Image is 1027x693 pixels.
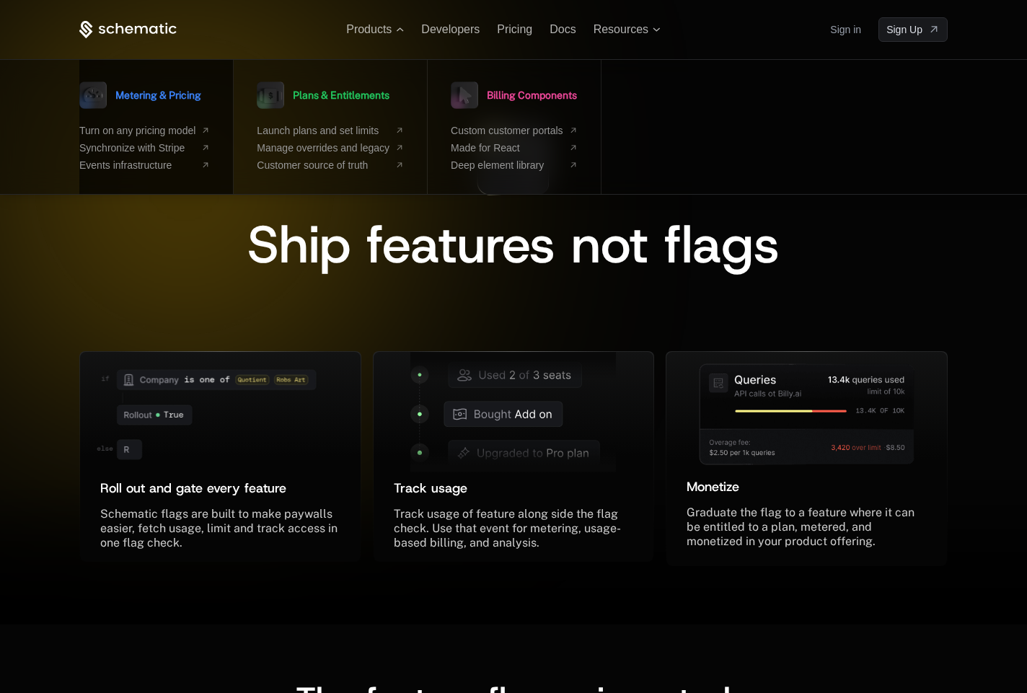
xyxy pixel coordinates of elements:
[79,159,195,171] span: Events infrastructure
[451,142,578,154] a: Made for React
[451,159,578,171] a: Deep element library
[811,159,961,171] a: Track usage and monetization
[247,210,780,279] span: Ship features not flags
[811,142,961,154] a: Get alerts on customer usage
[451,142,563,154] span: Made for React
[811,125,946,136] span: Identify upgrades and churn
[394,480,467,497] span: Track usage
[100,507,340,549] span: Schematic flags are built to make paywalls easier, fetch usage, limit and track access in one fla...
[625,77,717,113] a: Smart Flags
[487,90,577,100] span: Billing Components
[257,142,389,154] span: Manage overrides and legacy
[811,77,927,113] a: Revenue Insights
[79,125,195,136] span: Turn on any pricing model
[625,142,750,154] span: Business-friendly rollout
[625,125,750,136] span: Reinvented for monetization
[79,142,210,154] a: Synchronize with Stripe
[811,125,961,136] a: Identify upgrades and churn
[847,90,927,100] span: Revenue Insights
[661,90,717,100] span: Smart Flags
[687,478,739,495] span: Monetize
[625,159,764,171] a: Safe, performant, and fast
[257,77,389,113] a: Plans & Entitlements
[811,159,946,171] span: Track usage and monetization
[79,142,195,154] span: Synchronize with Stripe
[257,125,389,136] span: Launch plans and set limits
[886,22,922,37] span: Sign Up
[79,125,210,136] a: Turn on any pricing model
[293,90,389,100] span: Plans & Entitlements
[257,159,404,171] a: Customer source of truth
[830,18,861,41] a: Sign in
[100,480,286,497] span: Roll out and gate every feature
[594,23,648,36] span: Resources
[394,507,621,549] span: Track usage of feature along side the flag check. Use that event for metering, usage-based billin...
[421,23,480,35] a: Developers
[451,159,563,171] span: Deep element library
[811,142,946,154] span: Get alerts on customer usage
[625,142,764,154] a: Business-friendly rollout
[451,125,578,136] a: Custom customer portals
[687,506,917,548] span: Graduate the flag to a feature where it can be entitled to a plan, metered, and monetized in your...
[625,125,764,136] a: Reinvented for monetization
[79,77,201,113] a: Metering & Pricing
[115,90,201,100] span: Metering & Pricing
[257,142,404,154] a: Manage overrides and legacy
[451,125,563,136] span: Custom customer portals
[550,23,576,35] a: Docs
[346,23,392,36] span: Products
[497,23,532,35] a: Pricing
[451,77,577,113] a: Billing Components
[878,17,948,42] a: [object Object]
[257,159,389,171] span: Customer source of truth
[79,159,210,171] a: Events infrastructure
[625,159,750,171] span: Safe, performant, and fast
[257,125,404,136] a: Launch plans and set limits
